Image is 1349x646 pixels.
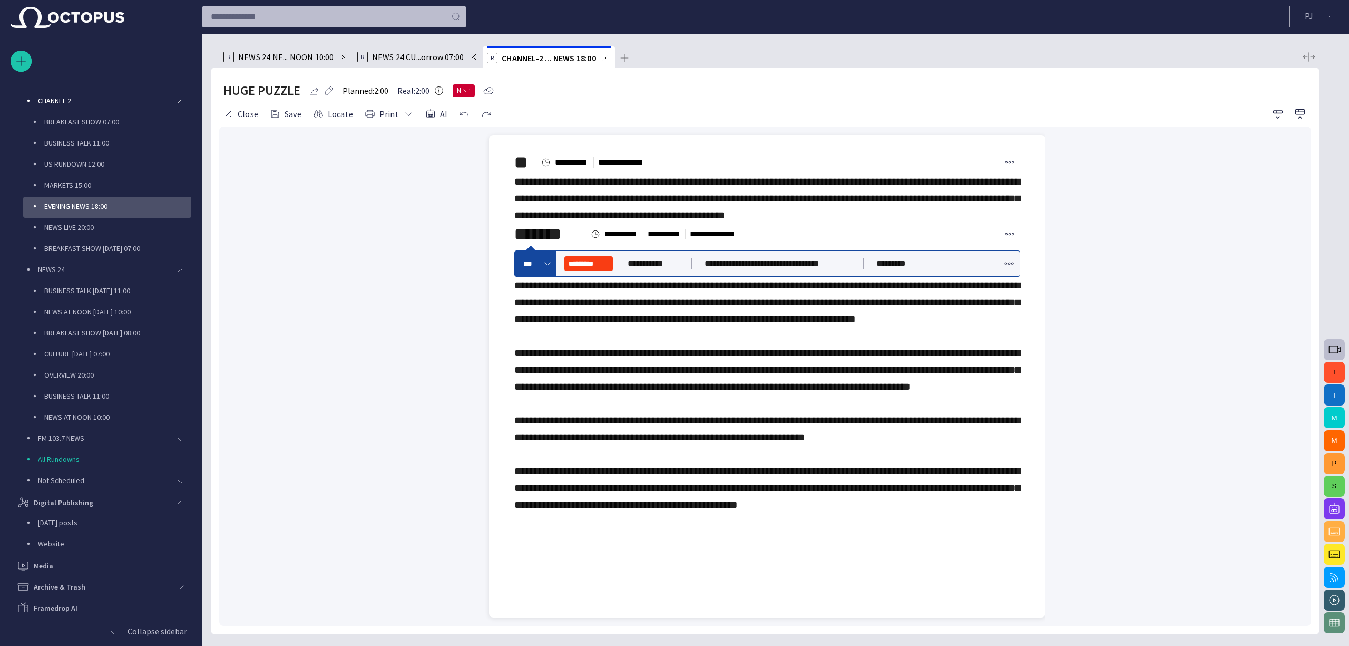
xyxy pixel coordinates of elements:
p: [DATE] posts [38,517,191,528]
p: Archive & Trash [34,582,85,592]
button: PJ [1296,6,1343,25]
p: Media [34,561,53,571]
button: I [1324,384,1345,406]
div: MARKETS 15:00 [23,176,191,197]
p: BREAKFAST SHOW [DATE] 08:00 [44,327,191,338]
p: All Rundowns [38,454,191,465]
p: FM 103.7 NEWS [38,433,170,443]
button: N [453,81,475,100]
div: BREAKFAST SHOW [DATE] 07:00 [23,239,191,260]
button: M [1324,430,1345,451]
div: All Rundowns [17,450,191,471]
p: Website [38,538,191,549]
p: CHANNEL 2 [38,95,170,106]
div: BUSINESS TALK 11:00 [23,133,191,155]
p: NEWS 24 [38,264,170,275]
span: N [457,85,462,96]
p: NEWS LIVE 20:00 [44,222,191,233]
div: NEWS AT NOON [DATE] 10:00 [23,302,191,323]
button: AI [422,104,451,123]
p: NEWS AT NOON [DATE] 10:00 [44,306,191,317]
div: Framedrop AI [11,597,191,619]
button: Collapse sidebar [11,621,191,642]
ul: main menu [11,7,191,536]
div: BREAKFAST SHOW 07:00 [23,112,191,133]
p: BUSINESS TALK 11:00 [44,391,191,401]
p: EVENING NEWS 18:00 [44,201,191,211]
p: Real: 2:00 [397,84,429,97]
span: NEWS 24 NE... NOON 10:00 [238,52,334,62]
div: BUSINESS TALK 11:00 [23,387,191,408]
div: RNEWS 24 NE... NOON 10:00 [219,46,353,68]
p: BREAKFAST SHOW 07:00 [44,117,191,127]
div: RNEWS 24 CU...orrow 07:00 [353,46,483,68]
button: S [1324,476,1345,497]
button: Save [266,104,305,123]
p: US RUNDOWN 12:00 [44,159,191,169]
div: US RUNDOWN 12:00 [23,155,191,176]
p: BUSINESS TALK [DATE] 11:00 [44,285,191,296]
div: BUSINESS TALK [DATE] 11:00 [23,281,191,302]
img: Octopus News Room [11,7,124,28]
div: EVENING NEWS 18:00 [23,197,191,218]
p: BUSINESS TALK 11:00 [44,138,191,148]
button: Print [361,104,417,123]
p: R [487,53,497,63]
p: R [357,52,368,62]
button: f [1324,362,1345,383]
div: RCHANNEL-2 ... NEWS 18:00 [483,46,615,68]
p: CULTURE [DATE] 07:00 [44,349,191,359]
p: Collapse sidebar [128,625,187,638]
div: OVERVIEW 20:00 [23,365,191,387]
p: Not Scheduled [38,475,170,486]
div: CULTURE [DATE] 07:00 [23,344,191,365]
h2: HUGE PUZZLE [223,82,300,99]
div: BREAKFAST SHOW [DATE] 08:00 [23,323,191,344]
p: BREAKFAST SHOW [DATE] 07:00 [44,243,191,254]
div: NEWS AT NOON 10:00 [23,408,191,429]
div: NEWS LIVE 20:00 [23,218,191,239]
p: Framedrop AI [34,603,77,613]
button: P [1324,453,1345,474]
span: NEWS 24 CU...orrow 07:00 [372,52,464,62]
p: Planned: 2:00 [343,84,388,97]
span: CHANNEL-2 ... NEWS 18:00 [502,53,596,63]
button: M [1324,407,1345,428]
p: P J [1305,9,1313,22]
p: R [223,52,234,62]
button: Close [219,104,262,123]
p: NEWS AT NOON 10:00 [44,412,191,422]
p: MARKETS 15:00 [44,180,191,190]
p: Digital Publishing [34,497,93,508]
div: [DATE] posts [17,513,191,534]
p: OVERVIEW 20:00 [44,370,191,380]
button: Locate [309,104,357,123]
div: Media [11,555,191,576]
div: Website [17,534,191,555]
